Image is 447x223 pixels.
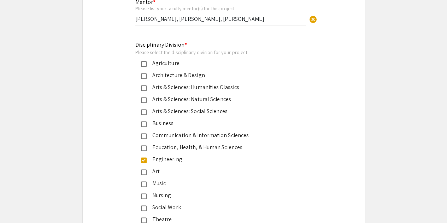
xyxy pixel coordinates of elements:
div: Please select the disciplinary division for your project [135,49,301,55]
iframe: Chat [5,191,30,218]
button: Clear [306,12,320,26]
div: Social Work [147,203,295,212]
div: Arts & Sciences: Natural Sciences [147,95,295,104]
div: Arts & Sciences: Humanities Classics [147,83,295,92]
div: Arts & Sciences: Social Sciences [147,107,295,116]
div: Communication & Information Sciences [147,131,295,140]
div: Art [147,167,295,176]
div: Music [147,179,295,188]
div: Architecture & Design [147,71,295,80]
div: Education, Health, & Human Sciences [147,143,295,152]
mat-label: Disciplinary Division [135,41,187,48]
div: Agriculture [147,59,295,68]
span: cancel [309,15,317,24]
div: Please list your faculty mentor(s) for this project. [135,5,306,12]
input: Type Here [135,15,306,23]
div: Business [147,119,295,128]
div: Engineering [147,155,295,164]
div: Nursing [147,191,295,200]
